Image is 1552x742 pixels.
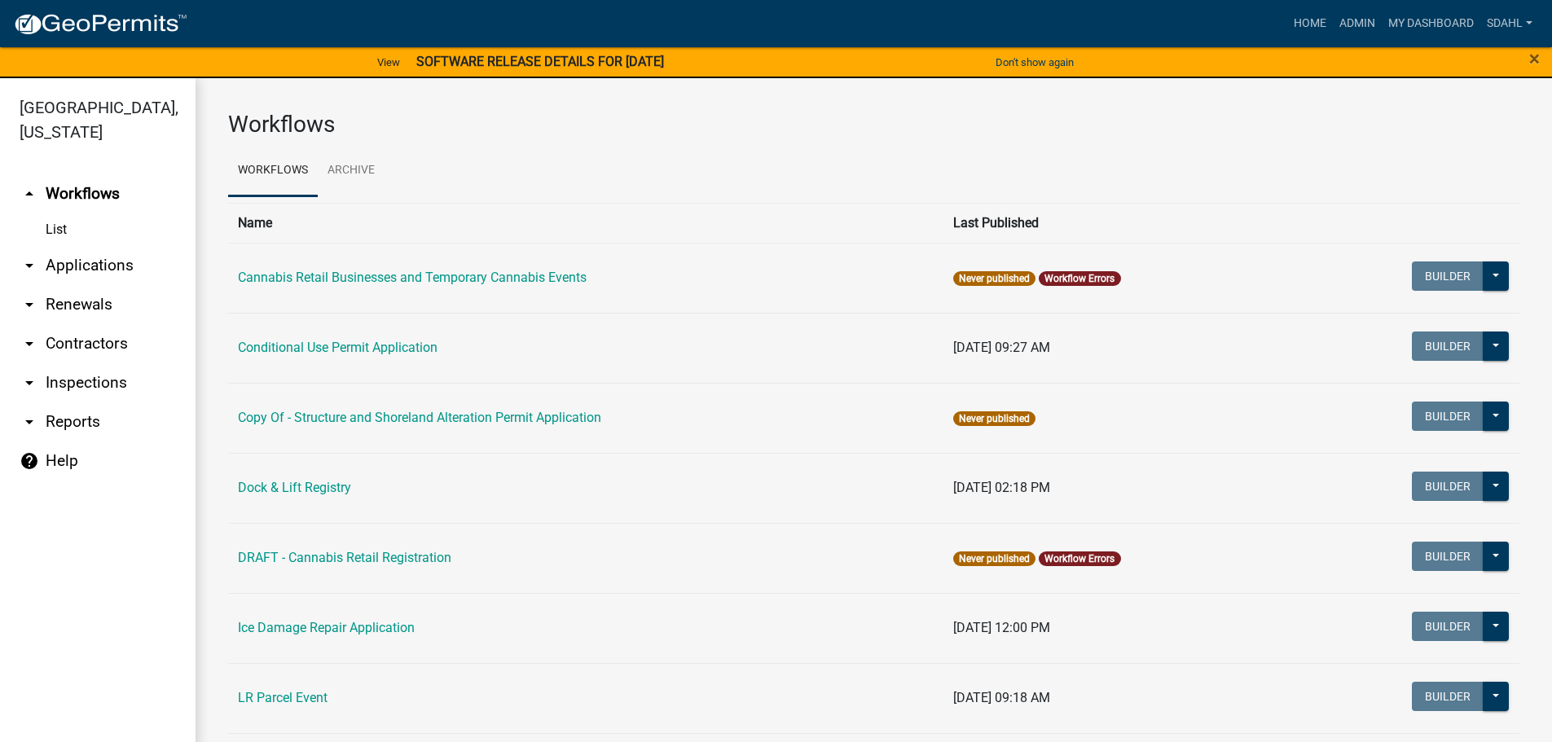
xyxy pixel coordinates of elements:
a: Admin [1333,8,1382,39]
i: arrow_drop_down [20,412,39,432]
span: × [1529,47,1540,70]
i: arrow_drop_down [20,295,39,314]
a: Workflow Errors [1044,553,1115,564]
a: Dock & Lift Registry [238,480,351,495]
button: Builder [1412,542,1484,571]
button: Builder [1412,612,1484,641]
span: Never published [953,551,1035,566]
button: Builder [1412,472,1484,501]
span: [DATE] 12:00 PM [953,620,1050,635]
a: Ice Damage Repair Application [238,620,415,635]
i: help [20,451,39,471]
strong: SOFTWARE RELEASE DETAILS FOR [DATE] [416,54,664,69]
h3: Workflows [228,111,1519,138]
button: Builder [1412,331,1484,361]
button: Builder [1412,402,1484,431]
th: Name [228,203,943,243]
span: [DATE] 09:27 AM [953,340,1050,355]
i: arrow_drop_down [20,373,39,393]
a: Workflows [228,145,318,197]
i: arrow_drop_down [20,334,39,353]
button: Don't show again [989,49,1080,76]
button: Close [1529,49,1540,68]
a: DRAFT - Cannabis Retail Registration [238,550,451,565]
th: Last Published [943,203,1307,243]
a: View [371,49,407,76]
a: My Dashboard [1382,8,1480,39]
a: Workflow Errors [1044,273,1115,284]
i: arrow_drop_up [20,184,39,204]
button: Builder [1412,682,1484,711]
button: Builder [1412,261,1484,291]
a: Cannabis Retail Businesses and Temporary Cannabis Events [238,270,587,285]
a: LR Parcel Event [238,690,328,705]
a: sdahl [1480,8,1539,39]
a: Home [1287,8,1333,39]
a: Archive [318,145,385,197]
i: arrow_drop_down [20,256,39,275]
span: [DATE] 02:18 PM [953,480,1050,495]
a: Conditional Use Permit Application [238,340,437,355]
a: Copy Of - Structure and Shoreland Alteration Permit Application [238,410,601,425]
span: [DATE] 09:18 AM [953,690,1050,705]
span: Never published [953,271,1035,286]
span: Never published [953,411,1035,426]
